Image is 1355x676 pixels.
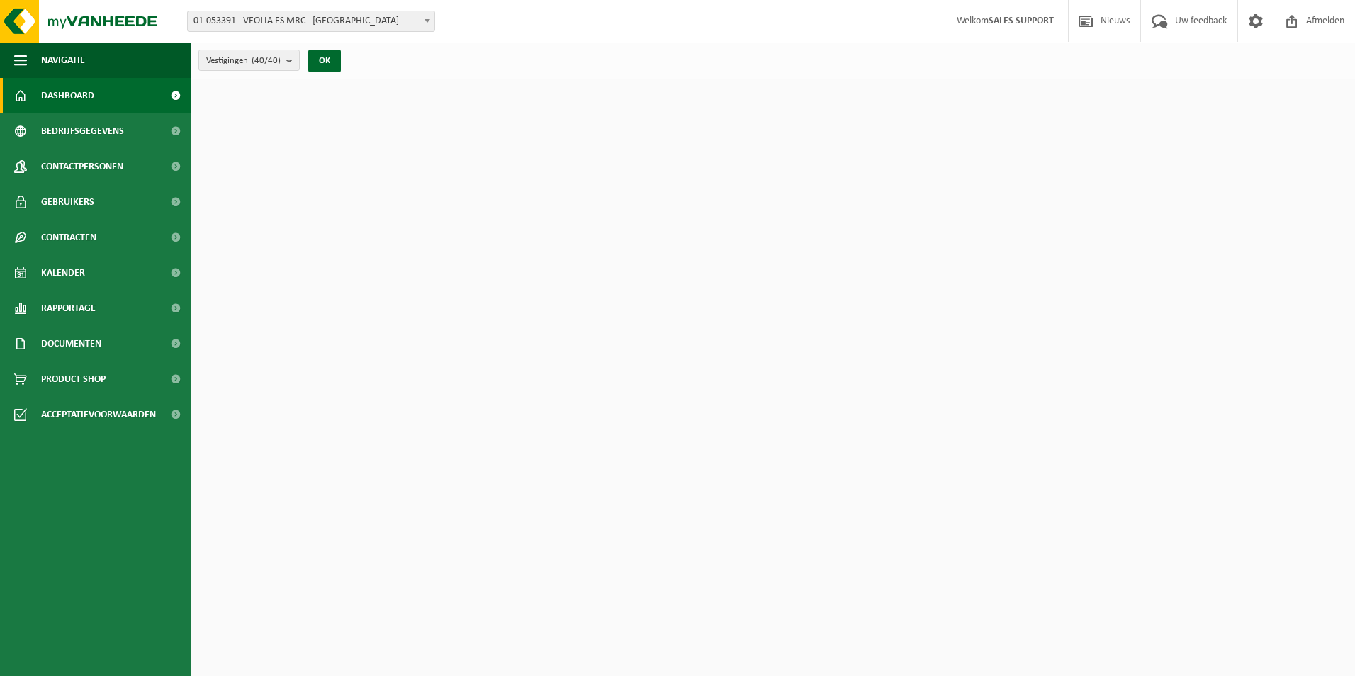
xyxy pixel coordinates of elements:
[41,43,85,78] span: Navigatie
[41,326,101,361] span: Documenten
[252,56,281,65] count: (40/40)
[308,50,341,72] button: OK
[198,50,300,71] button: Vestigingen(40/40)
[41,291,96,326] span: Rapportage
[41,255,85,291] span: Kalender
[41,220,96,255] span: Contracten
[188,11,434,31] span: 01-053391 - VEOLIA ES MRC - ANTWERPEN
[41,78,94,113] span: Dashboard
[41,361,106,397] span: Product Shop
[41,149,123,184] span: Contactpersonen
[206,50,281,72] span: Vestigingen
[187,11,435,32] span: 01-053391 - VEOLIA ES MRC - ANTWERPEN
[41,397,156,432] span: Acceptatievoorwaarden
[41,113,124,149] span: Bedrijfsgegevens
[7,645,237,676] iframe: chat widget
[989,16,1054,26] strong: SALES SUPPORT
[41,184,94,220] span: Gebruikers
